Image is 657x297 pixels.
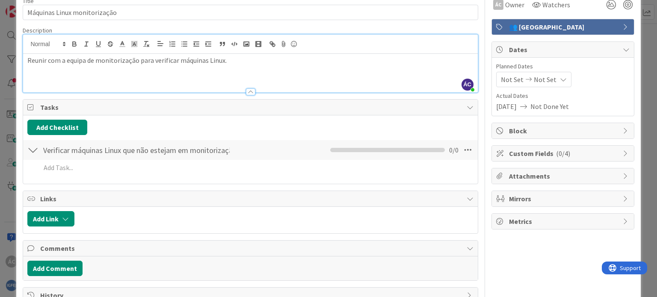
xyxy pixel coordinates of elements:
span: Not Done Yet [530,101,569,112]
span: Not Set [534,74,556,85]
span: Description [23,26,52,34]
span: Tasks [40,102,462,112]
span: Dates [509,44,619,55]
span: [DATE] [496,101,517,112]
button: Add Link [27,211,74,226]
span: Block [509,126,619,136]
span: Attachments [509,171,619,181]
span: Actual Dates [496,91,630,100]
span: 0 / 0 [449,145,459,155]
p: Reunir com a equipa de monitorização para verificar máquinas Linux. [27,56,473,65]
span: Links [40,194,462,204]
span: Custom Fields [509,148,619,159]
span: ÁC [462,79,474,91]
span: Metrics [509,216,619,226]
span: Comments [40,243,462,253]
span: Support [18,1,39,12]
button: Add Comment [27,261,83,276]
button: Add Checklist [27,120,87,135]
input: type card name here... [23,5,478,20]
span: Not Set [501,74,524,85]
span: 👥 [GEOGRAPHIC_DATA] [509,22,619,32]
span: ( 0/4 ) [556,149,570,158]
span: Planned Dates [496,62,630,71]
span: Mirrors [509,194,619,204]
input: Add Checklist... [40,142,233,158]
